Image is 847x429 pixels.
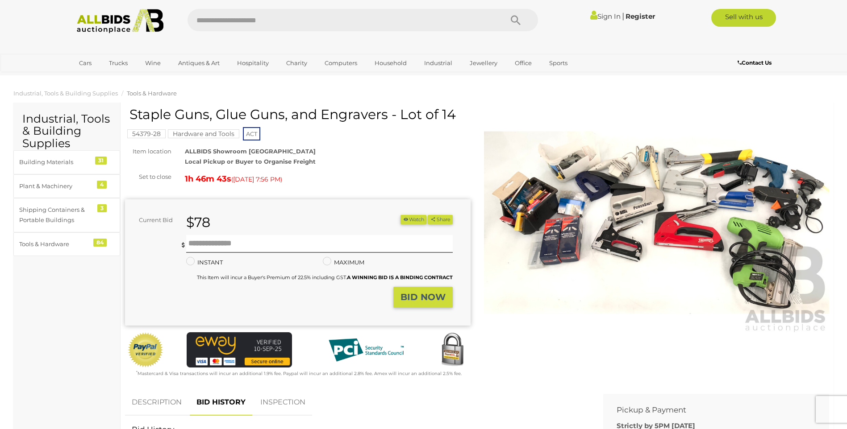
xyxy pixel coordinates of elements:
[139,56,167,70] a: Wine
[127,130,166,137] a: 54379-28
[118,172,178,182] div: Set to close
[711,9,776,27] a: Sell with us
[187,332,292,367] img: eWAY Payment Gateway
[13,198,120,232] a: Shipping Containers & Portable Buildings 3
[125,389,188,416] a: DESCRIPTION
[319,56,363,70] a: Computers
[393,287,453,308] button: BID NOW
[13,90,118,97] a: Industrial, Tools & Building Supplies
[347,274,453,280] b: A WINNING BID IS A BINDING CONTRACT
[136,371,462,376] small: Mastercard & Visa transactions will incur an additional 1.9% fee. Paypal will incur an additional...
[13,174,120,198] a: Plant & Machinery 4
[13,150,120,174] a: Building Materials 31
[127,129,166,138] mark: 54379-28
[19,157,93,167] div: Building Materials
[190,389,252,416] a: BID HISTORY
[231,176,282,183] span: ( )
[401,215,426,224] li: Watch this item
[738,59,772,66] b: Contact Us
[129,107,468,122] h1: Staple Guns, Glue Guns, and Engravers - Lot of 14
[73,56,97,70] a: Cars
[95,157,107,165] div: 31
[401,292,446,302] strong: BID NOW
[93,239,107,247] div: 84
[323,257,364,268] label: MAXIMUM
[168,129,239,138] mark: Hardware and Tools
[626,12,655,21] a: Register
[231,56,275,70] a: Hospitality
[13,232,120,256] a: Tools & Hardware 84
[464,56,503,70] a: Jewellery
[369,56,413,70] a: Household
[418,56,458,70] a: Industrial
[243,127,260,140] span: ACT
[97,181,107,189] div: 4
[185,148,316,155] strong: ALLBIDS Showroom [GEOGRAPHIC_DATA]
[97,204,107,212] div: 3
[72,9,169,33] img: Allbids.com.au
[280,56,313,70] a: Charity
[186,257,223,268] label: INSTANT
[186,214,210,231] strong: $78
[622,11,624,21] span: |
[509,56,538,70] a: Office
[168,130,239,137] a: Hardware and Tools
[19,181,93,191] div: Plant & Machinery
[321,332,411,368] img: PCI DSS compliant
[401,215,426,224] button: Watch
[19,239,93,249] div: Tools & Hardware
[103,56,134,70] a: Trucks
[617,406,802,414] h2: Pickup & Payment
[543,56,573,70] a: Sports
[484,111,830,334] img: Staple Guns, Glue Guns, and Engravers - Lot of 14
[73,70,148,85] a: [GEOGRAPHIC_DATA]
[493,9,538,31] button: Search
[185,174,231,184] strong: 1h 46m 43s
[590,12,621,21] a: Sign In
[434,332,470,368] img: Secured by Rapid SSL
[127,332,164,368] img: Official PayPal Seal
[428,215,452,224] button: Share
[738,58,774,68] a: Contact Us
[185,158,316,165] strong: Local Pickup or Buyer to Organise Freight
[197,274,453,280] small: This Item will incur a Buyer's Premium of 22.5% including GST.
[22,113,111,150] h2: Industrial, Tools & Building Supplies
[254,389,312,416] a: INSPECTION
[233,175,280,183] span: [DATE] 7:56 PM
[118,146,178,157] div: Item location
[172,56,225,70] a: Antiques & Art
[127,90,177,97] a: Tools & Hardware
[19,205,93,226] div: Shipping Containers & Portable Buildings
[125,215,179,225] div: Current Bid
